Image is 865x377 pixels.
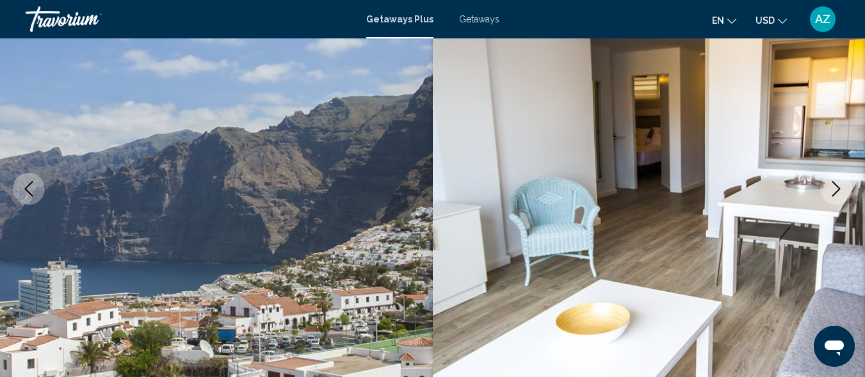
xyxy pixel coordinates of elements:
[820,173,852,205] button: Next image
[26,6,353,32] a: Travorium
[815,13,830,26] span: AZ
[366,14,433,24] a: Getaways Plus
[756,15,775,26] span: USD
[459,14,499,24] a: Getaways
[13,173,45,205] button: Previous image
[814,326,855,367] iframe: Button to launch messaging window
[756,11,787,29] button: Change currency
[712,11,736,29] button: Change language
[806,6,839,33] button: User Menu
[712,15,724,26] span: en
